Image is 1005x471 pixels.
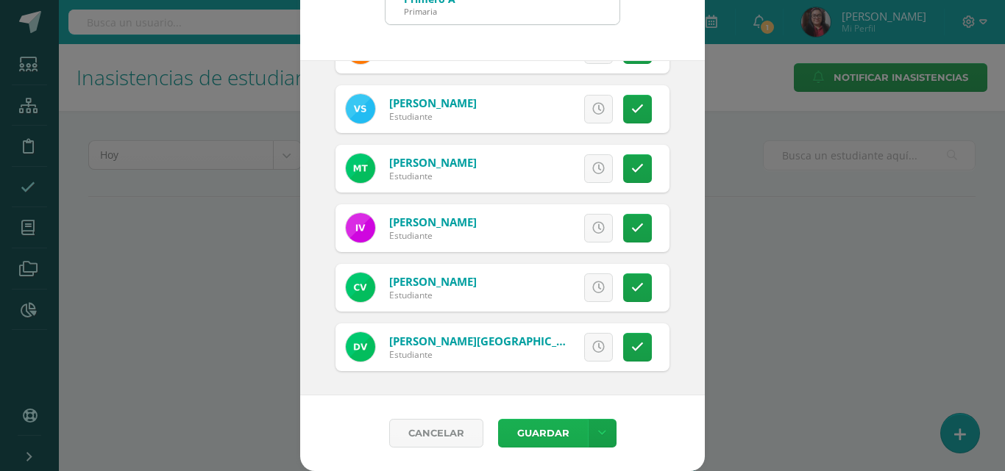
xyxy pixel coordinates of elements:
a: [PERSON_NAME] [389,215,477,229]
a: [PERSON_NAME] [389,96,477,110]
a: [PERSON_NAME][GEOGRAPHIC_DATA] [389,334,589,348]
div: Estudiante [389,229,477,242]
img: 140515a1fc36eb2b900fda978b402fe4.png [346,273,375,302]
div: Primaria [404,6,455,17]
div: Estudiante [389,289,477,301]
button: Guardar [498,419,588,447]
div: Estudiante [389,348,566,361]
div: Estudiante [389,110,477,123]
img: 45d191bcbb0a0d78d2c535ab1816ca7c.png [346,213,375,242]
img: 4c50dd057610852454617fbe13317ea1.png [346,332,375,362]
a: [PERSON_NAME] [389,155,477,170]
img: d537f81b382f4256b37249b339f0cf73.png [346,154,375,183]
a: [PERSON_NAME] [389,274,477,289]
div: Estudiante [389,170,477,182]
img: 329c2dfec51f7f48d5b552e0a4c33bd4.png [346,94,375,123]
a: Cancelar [389,419,483,447]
